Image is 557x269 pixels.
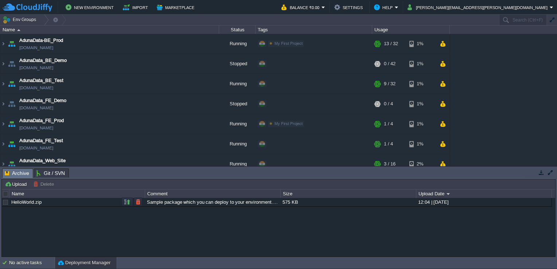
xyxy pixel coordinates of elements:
[66,3,116,12] button: New Environment
[256,26,372,34] div: Tags
[19,97,66,104] a: AdunaData_FE_Demo
[409,54,433,74] div: 1%
[374,3,395,12] button: Help
[409,154,433,174] div: 2%
[384,54,396,74] div: 0 / 42
[7,114,17,134] img: AMDAwAAAACH5BAEAAAAALAAAAAABAAEAAAICRAEAOw==
[145,198,280,206] div: Sample package which you can deploy to your environment. Feel free to delete and upload a package...
[19,37,63,44] a: AdunaData-BE_Prod
[409,134,433,154] div: 1%
[19,77,63,84] a: AdunaData_BE_Test
[7,94,17,114] img: AMDAwAAAACH5BAEAAAAALAAAAAABAAEAAAICRAEAOw==
[0,94,6,114] img: AMDAwAAAACH5BAEAAAAALAAAAAABAAEAAAICRAEAOw==
[10,190,145,198] div: Name
[157,3,196,12] button: Marketplace
[17,29,20,31] img: AMDAwAAAACH5BAEAAAAALAAAAAABAAEAAAICRAEAOw==
[3,15,39,25] button: Env Groups
[409,114,433,134] div: 1%
[19,124,53,132] a: [DOMAIN_NAME]
[219,26,255,34] div: Status
[7,154,17,174] img: AMDAwAAAACH5BAEAAAAALAAAAAABAAEAAAICRAEAOw==
[19,104,53,112] a: [DOMAIN_NAME]
[58,259,110,266] button: Deployment Manager
[0,114,6,134] img: AMDAwAAAACH5BAEAAAAALAAAAAABAAEAAAICRAEAOw==
[219,54,256,74] div: Stopped
[281,3,322,12] button: Balance ₹0.00
[219,94,256,114] div: Stopped
[219,154,256,174] div: Running
[7,74,17,94] img: AMDAwAAAACH5BAEAAAAALAAAAAABAAEAAAICRAEAOw==
[19,144,53,152] a: [DOMAIN_NAME]
[19,44,53,51] a: [DOMAIN_NAME]
[7,54,17,74] img: AMDAwAAAACH5BAEAAAAALAAAAAABAAEAAAICRAEAOw==
[219,74,256,94] div: Running
[123,3,150,12] button: Import
[19,57,67,64] a: AdunaData_BE_Demo
[219,134,256,154] div: Running
[373,26,449,34] div: Usage
[0,74,6,94] img: AMDAwAAAACH5BAEAAAAALAAAAAABAAEAAAICRAEAOw==
[5,169,29,178] span: Archive
[409,94,433,114] div: 1%
[19,117,64,124] a: AdunaData_FE_Prod
[0,54,6,74] img: AMDAwAAAACH5BAEAAAAALAAAAAABAAEAAAICRAEAOw==
[274,41,303,46] span: My First Project
[281,190,416,198] div: Size
[274,121,303,126] span: My First Project
[11,199,42,205] a: HelloWorld.zip
[3,3,52,12] img: CloudJiffy
[384,34,398,54] div: 13 / 32
[384,94,393,114] div: 0 / 4
[7,34,17,54] img: AMDAwAAAACH5BAEAAAAALAAAAAABAAEAAAICRAEAOw==
[334,3,365,12] button: Settings
[409,34,433,54] div: 1%
[0,134,6,154] img: AMDAwAAAACH5BAEAAAAALAAAAAABAAEAAAICRAEAOw==
[36,169,65,178] span: Git / SVN
[7,134,17,154] img: AMDAwAAAACH5BAEAAAAALAAAAAABAAEAAAICRAEAOw==
[5,181,29,187] button: Upload
[19,137,63,144] a: AdunaData_FE_Test
[219,34,256,54] div: Running
[145,190,280,198] div: Comment
[417,190,552,198] div: Upload Date
[0,154,6,174] img: AMDAwAAAACH5BAEAAAAALAAAAAABAAEAAAICRAEAOw==
[384,74,396,94] div: 9 / 32
[384,134,393,154] div: 1 / 4
[281,198,416,206] div: 575 KB
[1,26,219,34] div: Name
[0,34,6,54] img: AMDAwAAAACH5BAEAAAAALAAAAAABAAEAAAICRAEAOw==
[526,240,550,262] iframe: chat widget
[384,114,393,134] div: 1 / 4
[416,198,551,206] div: 12:04 | [DATE]
[409,74,433,94] div: 1%
[408,3,550,12] button: [PERSON_NAME][EMAIL_ADDRESS][PERSON_NAME][DOMAIN_NAME]
[19,64,53,71] a: [DOMAIN_NAME]
[9,257,55,269] div: No active tasks
[33,181,56,187] button: Delete
[19,164,53,172] a: [DOMAIN_NAME]
[19,157,66,164] a: AdunaData_Web_Site
[384,154,396,174] div: 3 / 16
[219,114,256,134] div: Running
[19,84,53,91] a: [DOMAIN_NAME]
